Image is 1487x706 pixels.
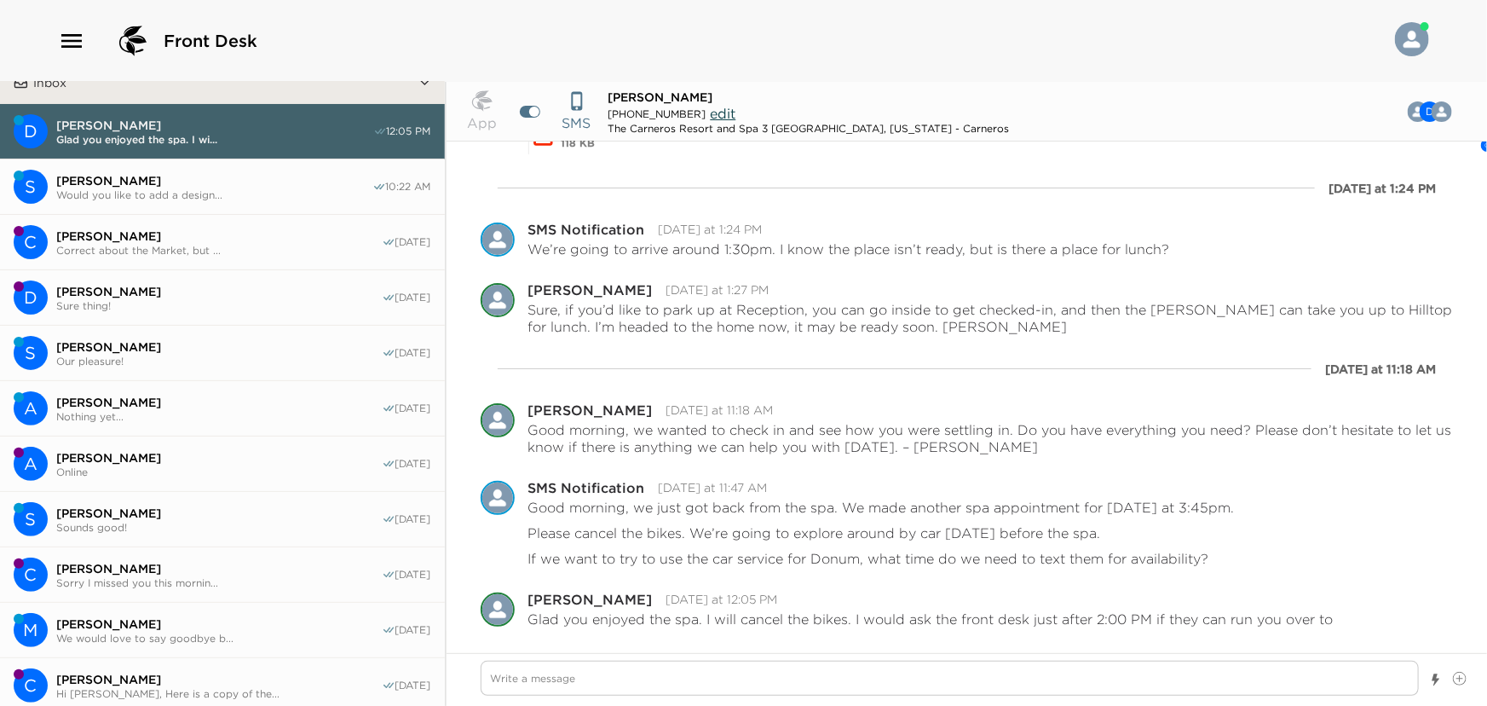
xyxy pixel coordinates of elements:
span: edit [711,105,736,122]
span: [PERSON_NAME] [56,616,382,632]
div: M [14,613,48,647]
p: Good morning, we wanted to check in and see how you were settling in. Do you have everything you ... [528,421,1454,455]
span: [DATE] [395,291,431,304]
div: Amy McDougall [14,447,48,481]
p: Sure, if you’d like to park up at Reception, you can go inside to get checked-in, and then the [P... [528,301,1454,335]
span: [PERSON_NAME] [56,173,372,188]
div: A [14,391,48,425]
div: SMS Notification [481,481,515,515]
span: [PERSON_NAME] [56,118,373,133]
span: [PERSON_NAME] [56,284,382,299]
span: Front Desk [164,29,257,53]
img: logo [112,20,153,61]
p: Good morning, we just got back from the spa. We made another spa appointment for [DATE] at 3:45pm. [528,499,1235,516]
p: Please cancel the bikes. We’re going to explore around by car [DATE] before the spa. [528,524,1101,541]
span: [PERSON_NAME] [56,672,382,687]
div: [PERSON_NAME] [528,593,653,606]
div: Sandra Grignon [14,336,48,370]
img: S [481,593,515,627]
button: Inbox [28,61,418,104]
div: Mara Hunt [14,613,48,647]
div: D [14,281,48,315]
div: C [14,558,48,592]
div: Courtney Wilson [14,668,48,703]
p: If we want to try to use the car service for Donum, what time do we need to text them for availab... [528,550,1209,567]
span: [DATE] [395,235,431,249]
span: [PERSON_NAME] [56,339,382,355]
span: [DATE] [395,457,431,471]
div: A [14,447,48,481]
time: 2025-09-29T20:27:23.525Z [666,282,769,298]
div: D [14,114,48,148]
div: Amy Hoying [14,391,48,425]
span: [PERSON_NAME] [56,506,382,521]
span: Would you like to add a design... [56,188,372,201]
time: 2025-09-30T18:18:52.579Z [666,402,774,418]
span: Glad you enjoyed the spa. I wi... [56,133,373,146]
span: Sounds good! [56,521,382,534]
img: C [481,283,515,317]
div: Courtney Wilson [14,225,48,259]
span: Correct about the Market, but ... [56,244,382,257]
div: Sandra Grignon [481,593,515,627]
div: C [14,225,48,259]
div: C [14,668,48,703]
div: SMS Notification [528,223,645,236]
span: 12:05 PM [387,124,431,138]
span: [PERSON_NAME] [608,90,713,105]
span: [PERSON_NAME] [56,395,382,410]
div: [DATE] at 1:24 PM [1329,180,1436,197]
textarea: Write a message [481,661,1420,696]
div: Diane Campion [14,281,48,315]
div: SMS Notification [481,223,515,257]
span: [DATE] [395,623,431,637]
p: We’re going to arrive around 1:30pm. I know the place isn’t ready, but is there a place for lunch? [528,240,1170,258]
span: [PHONE_NUMBER] [608,107,706,120]
div: Carole Walter [14,558,48,592]
div: S [14,336,48,370]
img: User [1395,22,1429,56]
p: App [468,113,498,133]
span: Online [56,466,382,478]
span: [DATE] [395,568,431,582]
button: SDC [1386,95,1466,129]
div: [PERSON_NAME] [528,403,653,417]
span: 10:22 AM [386,180,431,194]
div: Doug Leith [14,114,48,148]
div: Sandra Grignon [14,502,48,536]
div: The Carneros Resort and Spa 3 [GEOGRAPHIC_DATA], [US_STATE] - Carneros [608,122,1010,135]
time: 2025-09-30T19:05:23.040Z [666,592,778,607]
div: Sandra Grignon [1432,101,1452,122]
span: Sure thing! [56,299,382,312]
p: Glad you enjoyed the spa. I will cancel the bikes. I would ask the front desk just after 2:00 PM ... [528,611,1454,645]
span: [PERSON_NAME] [56,450,382,466]
span: 118 kB [561,137,595,149]
span: [DATE] [395,402,431,415]
div: Courtney Wilson [481,283,515,317]
div: SMS Notification [528,481,645,495]
span: [PERSON_NAME] [56,229,382,244]
p: SMS [562,113,591,133]
img: S [481,223,515,257]
time: 2025-09-29T20:24:44.293Z [659,222,763,237]
span: [DATE] [395,512,431,526]
p: Inbox [33,75,66,90]
span: We would love to say goodbye b... [56,632,382,645]
div: Sandra Grignon [481,403,515,437]
time: 2025-09-30T18:47:17.497Z [659,480,768,495]
div: S [14,502,48,536]
img: S [481,481,515,515]
button: Show templates [1430,665,1442,695]
img: S [1432,101,1452,122]
span: Our pleasure! [56,355,382,367]
span: [DATE] [395,679,431,692]
span: Hi [PERSON_NAME], Here is a copy of the... [56,687,382,700]
div: Stuart Wolpoff [14,170,48,204]
span: Nothing yet... [56,410,382,423]
span: [DATE] [395,346,431,360]
img: S [481,403,515,437]
span: [PERSON_NAME] [56,561,382,576]
div: [PERSON_NAME] [528,283,653,297]
span: Sorry I missed you this mornin... [56,576,382,589]
div: [DATE] at 11:18 AM [1325,361,1436,378]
